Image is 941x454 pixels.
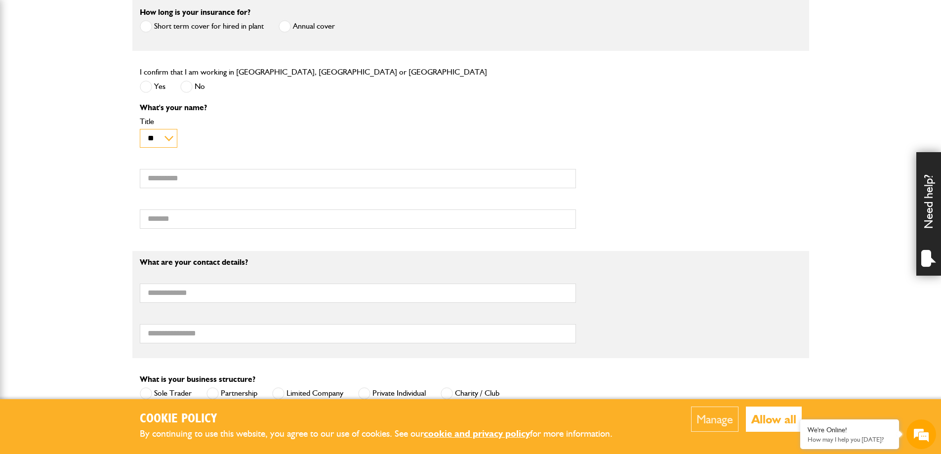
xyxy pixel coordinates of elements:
[13,121,180,142] input: Enter your email address
[134,304,179,318] em: Start Chat
[279,20,335,33] label: Annual cover
[140,104,576,112] p: What's your name?
[140,20,264,33] label: Short term cover for hired in plant
[808,436,892,443] p: How may I help you today?
[441,387,499,400] label: Charity / Club
[424,428,530,439] a: cookie and privacy policy
[13,179,180,296] textarea: Type your message and hit 'Enter'
[140,81,165,93] label: Yes
[17,55,41,69] img: d_20077148190_company_1631870298795_20077148190
[206,387,257,400] label: Partnership
[358,387,426,400] label: Private Individual
[140,68,487,76] label: I confirm that I am working in [GEOGRAPHIC_DATA], [GEOGRAPHIC_DATA] or [GEOGRAPHIC_DATA]
[51,55,166,68] div: Chat with us now
[272,387,343,400] label: Limited Company
[140,412,629,427] h2: Cookie Policy
[180,81,205,93] label: No
[140,118,576,125] label: Title
[140,426,629,442] p: By continuing to use this website, you agree to our use of cookies. See our for more information.
[140,258,576,266] p: What are your contact details?
[916,152,941,276] div: Need help?
[746,407,802,432] button: Allow all
[13,91,180,113] input: Enter your last name
[140,387,192,400] label: Sole Trader
[691,407,738,432] button: Manage
[140,375,255,383] label: What is your business structure?
[140,8,250,16] label: How long is your insurance for?
[162,5,186,29] div: Minimize live chat window
[13,150,180,171] input: Enter your phone number
[808,426,892,434] div: We're Online!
